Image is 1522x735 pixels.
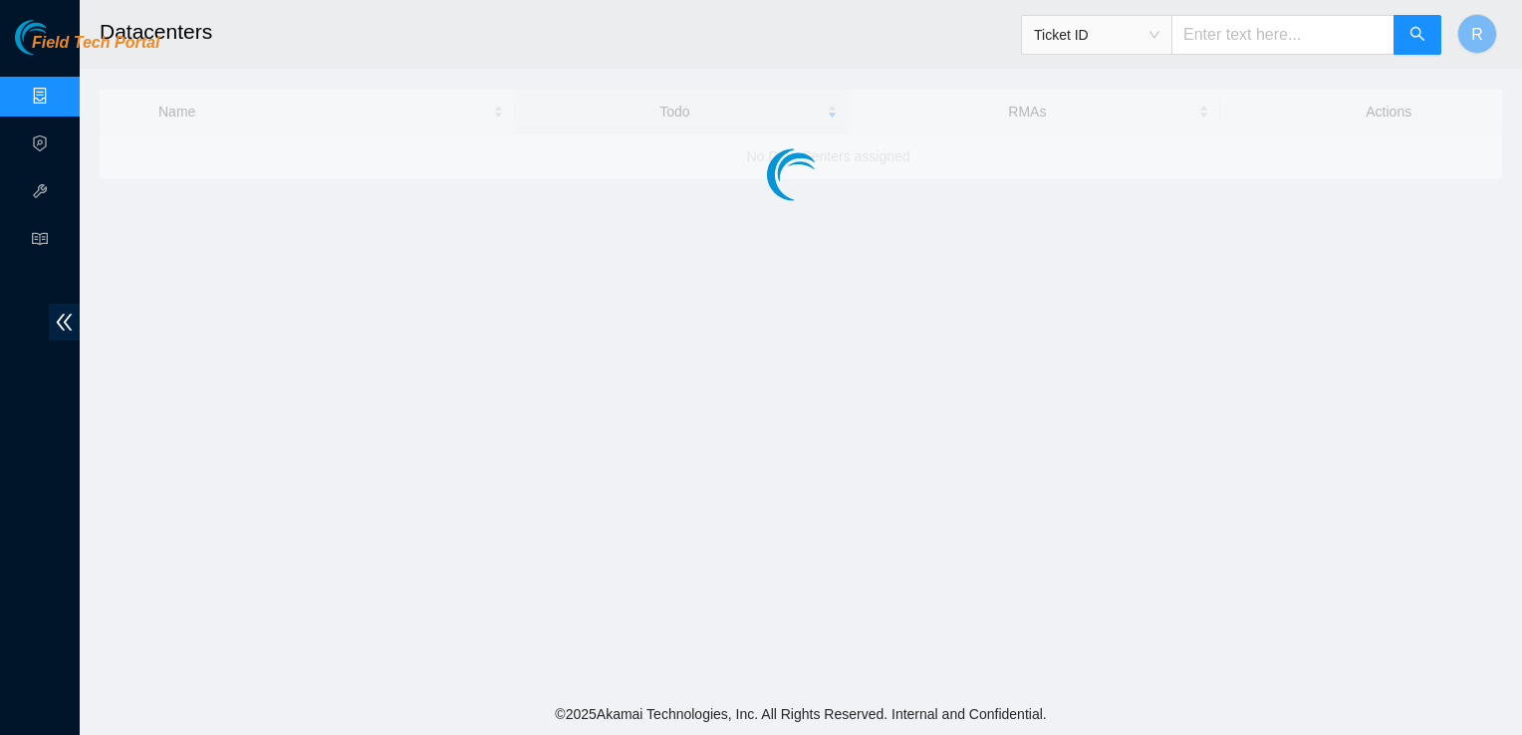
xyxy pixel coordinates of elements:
[1471,22,1483,47] span: R
[15,36,159,62] a: Akamai TechnologiesField Tech Portal
[15,20,101,55] img: Akamai Technologies
[32,222,48,262] span: read
[1409,26,1425,45] span: search
[1034,20,1159,50] span: Ticket ID
[1394,15,1441,55] button: search
[1171,15,1395,55] input: Enter text here...
[49,304,80,341] span: double-left
[32,34,159,53] span: Field Tech Portal
[80,693,1522,735] footer: © 2025 Akamai Technologies, Inc. All Rights Reserved. Internal and Confidential.
[1457,14,1497,54] button: R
